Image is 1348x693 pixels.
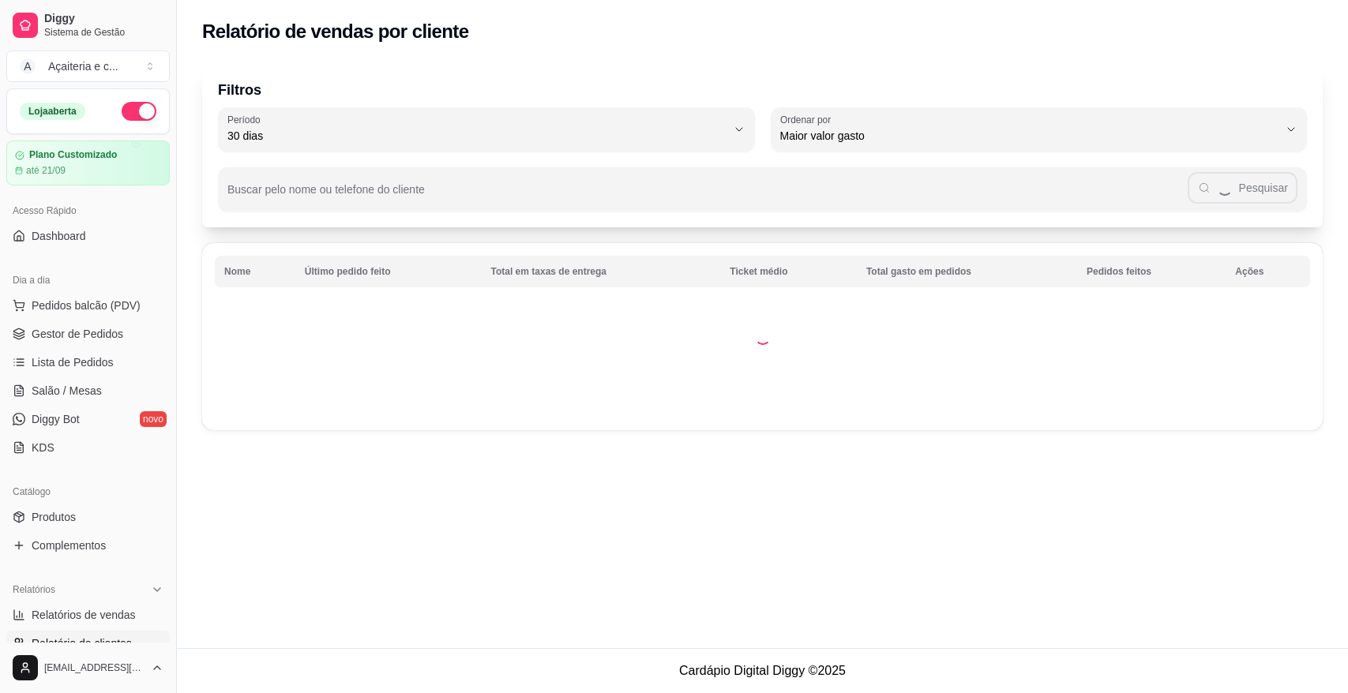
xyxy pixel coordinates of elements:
[227,128,727,144] span: 30 dias
[32,440,54,455] span: KDS
[26,164,66,177] article: até 21/09
[32,383,102,399] span: Salão / Mesas
[6,533,170,558] a: Complementos
[780,113,836,126] label: Ordenar por
[6,198,170,223] div: Acesso Rápido
[32,354,114,370] span: Lista de Pedidos
[6,435,170,460] a: KDS
[32,635,132,651] span: Relatório de clientes
[202,19,469,44] h2: Relatório de vendas por cliente
[20,103,85,120] div: Loja aberta
[29,149,117,161] article: Plano Customizado
[6,6,170,44] a: DiggySistema de Gestão
[6,504,170,530] a: Produtos
[13,583,55,596] span: Relatórios
[6,406,170,432] a: Diggy Botnovo
[771,107,1308,152] button: Ordenar porMaior valor gasto
[6,293,170,318] button: Pedidos balcão (PDV)
[227,113,265,126] label: Período
[32,298,141,313] span: Pedidos balcão (PDV)
[32,607,136,623] span: Relatórios de vendas
[48,58,118,74] div: Açaiteria e c ...
[32,509,76,525] span: Produtos
[6,378,170,403] a: Salão / Mesas
[32,228,86,244] span: Dashboard
[177,648,1348,693] footer: Cardápio Digital Diggy © 2025
[6,602,170,627] a: Relatórios de vendas
[218,107,755,152] button: Período30 dias
[6,268,170,293] div: Dia a dia
[6,321,170,346] a: Gestor de Pedidos
[44,12,163,26] span: Diggy
[755,329,771,345] div: Loading
[122,102,156,121] button: Alterar Status
[32,538,106,553] span: Complementos
[218,79,1307,101] p: Filtros
[20,58,36,74] span: A
[32,411,80,427] span: Diggy Bot
[6,350,170,375] a: Lista de Pedidos
[44,26,163,39] span: Sistema de Gestão
[44,661,145,674] span: [EMAIL_ADDRESS][DOMAIN_NAME]
[32,326,123,342] span: Gestor de Pedidos
[6,631,170,656] a: Relatório de clientes
[780,128,1279,144] span: Maior valor gasto
[6,479,170,504] div: Catálogo
[6,140,170,185] a: Plano Customizadoaté 21/09
[227,188,1188,204] input: Buscar pelo nome ou telefone do cliente
[6,223,170,249] a: Dashboard
[6,649,170,687] button: [EMAIL_ADDRESS][DOMAIN_NAME]
[6,51,170,82] button: Select a team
